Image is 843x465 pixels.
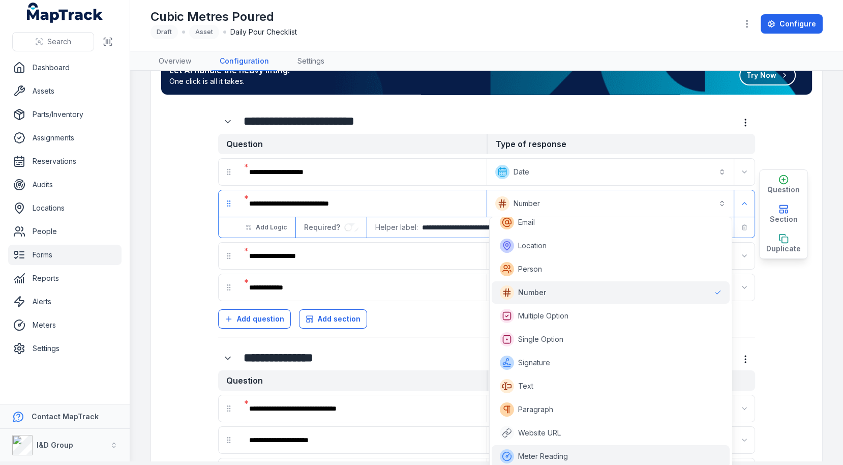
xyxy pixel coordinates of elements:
[518,381,533,391] span: Text
[760,199,807,229] button: Section
[239,219,293,236] button: Add Logic
[518,241,547,251] span: Location
[304,223,344,231] span: Required?
[518,217,535,227] span: Email
[766,244,801,254] span: Duplicate
[518,334,563,344] span: Single Option
[760,170,807,199] button: Question
[375,222,418,232] span: Helper label:
[518,287,546,298] span: Number
[518,358,550,368] span: Signature
[518,428,561,438] span: Website URL
[344,223,358,231] input: :r1ml:-form-item-label
[770,214,798,224] span: Section
[518,311,568,321] span: Multiple Option
[518,451,568,461] span: Meter Reading
[760,229,807,258] button: Duplicate
[767,185,800,195] span: Question
[489,192,732,215] button: Number
[518,404,553,415] span: Paragraph
[518,264,542,274] span: Person
[256,223,287,231] span: Add Logic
